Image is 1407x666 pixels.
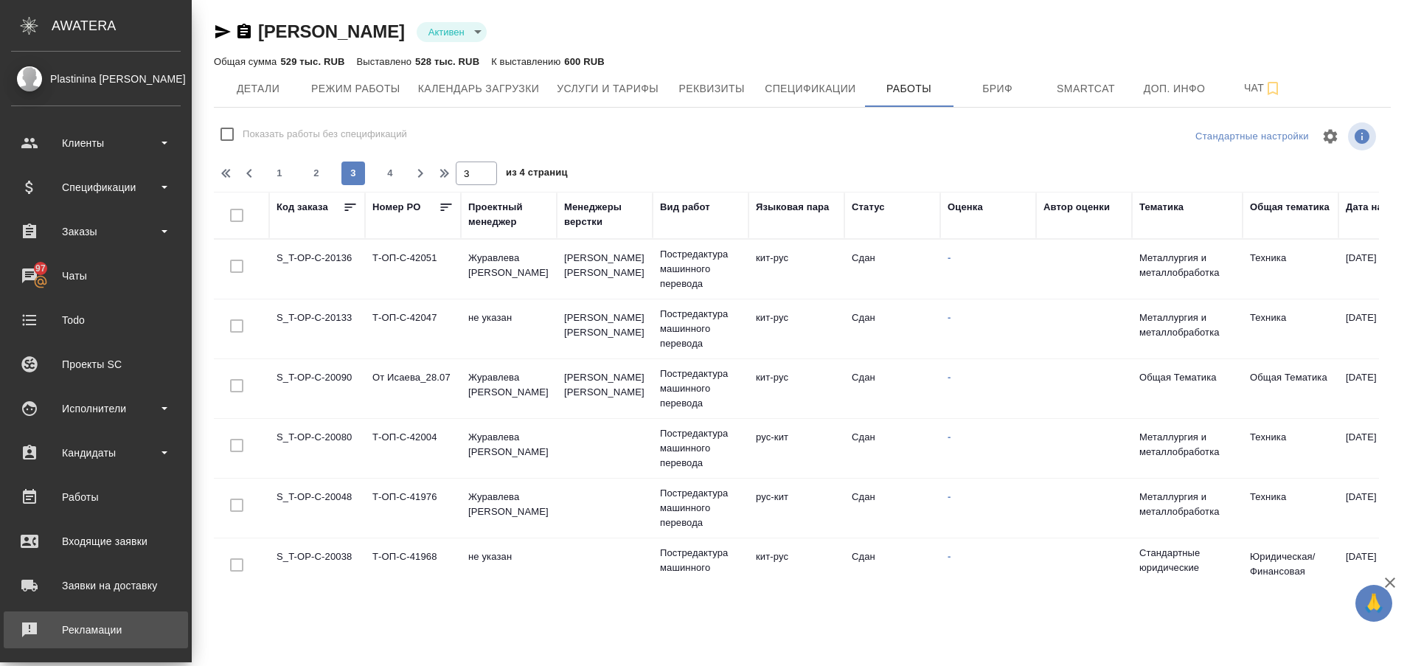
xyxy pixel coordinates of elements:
[4,257,188,294] a: 97Чаты
[852,200,885,215] div: Статус
[269,423,365,474] td: S_T-OP-C-20080
[748,482,844,534] td: рус-кит
[748,363,844,414] td: кит-рус
[11,398,181,420] div: Исполнители
[660,546,741,590] p: Постредактура машинного перевода
[660,247,741,291] p: Постредактура машинного перевода
[461,423,557,474] td: Журавлева [PERSON_NAME]
[365,482,461,534] td: Т-ОП-С-41976
[415,56,479,67] p: 528 тыс. RUB
[424,26,469,38] button: Активен
[214,23,232,41] button: Скопировать ссылку для ЯМессенджера
[365,243,461,295] td: Т-ОП-С-42051
[372,200,420,215] div: Номер PO
[1348,122,1379,150] span: Посмотреть информацию
[365,542,461,594] td: Т-ОП-С-41968
[4,567,188,604] a: Заявки на доставку
[11,353,181,375] div: Проекты SC
[748,243,844,295] td: кит-рус
[557,80,659,98] span: Услуги и тарифы
[1192,125,1313,148] div: split button
[4,346,188,383] a: Проекты SC
[660,426,741,471] p: Постредактура машинного перевода
[418,80,540,98] span: Календарь загрузки
[844,303,940,355] td: Сдан
[4,611,188,648] a: Рекламации
[11,71,181,87] div: Plastinina [PERSON_NAME]
[844,423,940,474] td: Сдан
[1043,200,1110,215] div: Автор оценки
[258,21,405,41] a: [PERSON_NAME]
[11,309,181,331] div: Todo
[748,423,844,474] td: рус-кит
[461,303,557,355] td: не указан
[1139,80,1210,98] span: Доп. инфо
[214,56,280,67] p: Общая сумма
[557,303,653,355] td: [PERSON_NAME] [PERSON_NAME]
[11,221,181,243] div: Заказы
[948,372,951,383] a: -
[4,523,188,560] a: Входящие заявки
[1243,482,1338,534] td: Техника
[765,80,855,98] span: Спецификации
[269,303,365,355] td: S_T-OP-C-20133
[948,491,951,502] a: -
[1243,363,1338,414] td: Общая Тематика
[844,542,940,594] td: Сдан
[461,363,557,414] td: Журавлева [PERSON_NAME]
[11,442,181,464] div: Кандидаты
[962,80,1033,98] span: Бриф
[1051,80,1122,98] span: Smartcat
[461,482,557,534] td: Журавлева [PERSON_NAME]
[1139,490,1235,519] p: Металлургия и металлобработка
[11,575,181,597] div: Заявки на доставку
[243,127,407,142] span: Показать работы без спецификаций
[564,200,645,229] div: Менеджеры верстки
[235,23,253,41] button: Скопировать ссылку
[660,200,710,215] div: Вид работ
[280,56,344,67] p: 529 тыс. RUB
[11,132,181,154] div: Клиенты
[461,243,557,295] td: Журавлева [PERSON_NAME]
[1313,119,1348,154] span: Настроить таблицу
[844,243,940,295] td: Сдан
[948,551,951,562] a: -
[948,312,951,323] a: -
[365,423,461,474] td: Т-ОП-С-42004
[1346,200,1405,215] div: Дата начала
[491,56,564,67] p: К выставлению
[756,200,830,215] div: Языковая пара
[557,243,653,295] td: [PERSON_NAME] [PERSON_NAME]
[1243,423,1338,474] td: Техника
[564,56,604,67] p: 600 RUB
[557,363,653,414] td: [PERSON_NAME] [PERSON_NAME]
[4,302,188,339] a: Todo
[1264,80,1282,97] svg: Подписаться
[11,530,181,552] div: Входящие заявки
[660,367,741,411] p: Постредактура машинного перевода
[1228,79,1299,97] span: Чат
[1243,542,1338,594] td: Юридическая/Финансовая
[1139,546,1235,590] p: Стандартные юридические документы, до...
[269,363,365,414] td: S_T-OP-C-20090
[844,482,940,534] td: Сдан
[269,482,365,534] td: S_T-OP-C-20048
[417,22,487,42] div: Активен
[874,80,945,98] span: Работы
[468,200,549,229] div: Проектный менеджер
[1355,585,1392,622] button: 🙏
[1139,200,1184,215] div: Тематика
[11,486,181,508] div: Работы
[223,80,293,98] span: Детали
[311,80,400,98] span: Режим работы
[748,542,844,594] td: кит-рус
[268,166,291,181] span: 1
[357,56,416,67] p: Выставлено
[4,479,188,516] a: Работы
[269,243,365,295] td: S_T-OP-C-20136
[268,162,291,185] button: 1
[506,164,568,185] span: из 4 страниц
[948,252,951,263] a: -
[1139,370,1235,385] p: Общая Тематика
[365,303,461,355] td: Т-ОП-С-42047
